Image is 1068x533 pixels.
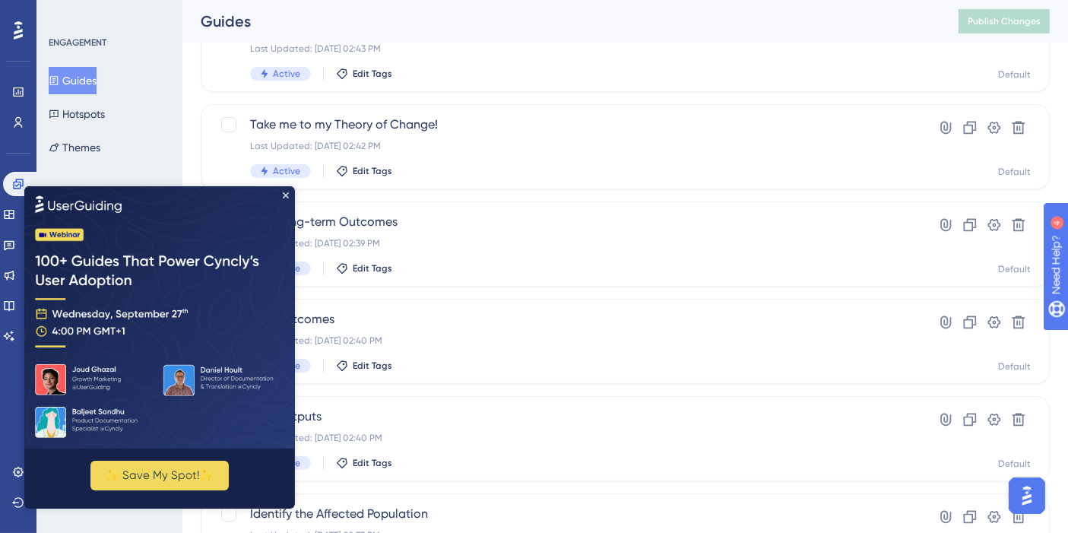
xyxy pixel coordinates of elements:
[336,165,392,177] button: Edit Tags
[250,43,879,55] div: Last Updated: [DATE] 02:43 PM
[273,165,300,177] span: Active
[353,262,392,274] span: Edit Tags
[250,505,879,523] span: Identify the Affected Population
[998,360,1031,373] div: Default
[998,458,1031,470] div: Default
[998,166,1031,178] div: Default
[250,310,879,328] span: Add Outcomes
[250,140,879,152] div: Last Updated: [DATE] 02:42 PM
[336,68,392,80] button: Edit Tags
[250,432,879,444] div: Last Updated: [DATE] 02:40 PM
[353,360,392,372] span: Edit Tags
[250,335,879,347] div: Last Updated: [DATE] 02:40 PM
[36,4,95,22] span: Need Help?
[336,262,392,274] button: Edit Tags
[49,100,105,128] button: Hotspots
[250,213,879,231] span: Add Long-term Outcomes
[959,9,1050,33] button: Publish Changes
[66,274,204,304] button: ✨ Save My Spot!✨
[201,11,921,32] div: Guides
[1004,473,1050,519] iframe: UserGuiding AI Assistant Launcher
[250,237,879,249] div: Last Updated: [DATE] 02:39 PM
[106,8,110,20] div: 4
[353,165,392,177] span: Edit Tags
[258,6,265,12] div: Close Preview
[998,68,1031,81] div: Default
[49,67,97,94] button: Guides
[49,134,100,161] button: Themes
[968,15,1041,27] span: Publish Changes
[49,36,106,49] div: ENGAGEMENT
[336,360,392,372] button: Edit Tags
[273,68,300,80] span: Active
[998,263,1031,275] div: Default
[250,116,879,134] span: Take me to my Theory of Change!
[250,408,879,426] span: Add Outputs
[353,68,392,80] span: Edit Tags
[336,457,392,469] button: Edit Tags
[353,457,392,469] span: Edit Tags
